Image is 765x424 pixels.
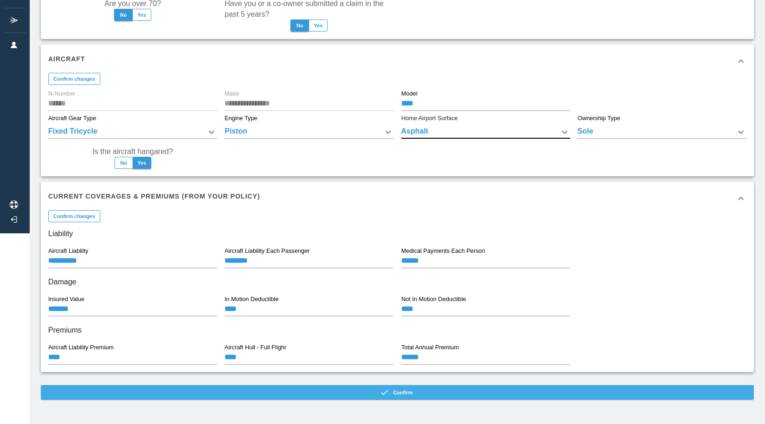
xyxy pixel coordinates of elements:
[225,247,310,255] label: Aircraft Liability Each Passenger
[41,45,754,78] div: Aircraft
[48,276,746,289] h6: Damage
[401,90,418,98] label: Model
[41,182,754,215] div: Current Coverages & Premiums (from your policy)
[401,343,459,352] label: Total Annual Premium
[290,19,309,32] button: No
[225,114,257,122] label: Engine Type
[48,90,76,98] label: N-Number
[132,9,151,21] button: Yes
[48,324,746,337] h6: Premiums
[309,19,328,32] button: Yes
[48,227,746,240] h6: Liability
[133,157,151,169] button: Yes
[401,114,458,122] label: Home Airport Surface
[48,54,85,64] h6: Aircraft
[48,73,100,85] button: Confirm changes
[48,343,114,352] label: Aircraft Liability Premium
[401,295,466,303] label: Not In Motion Deductible
[578,126,746,139] div: Sole
[225,126,393,139] div: Piston
[92,146,173,157] label: Is the aircraft hangared?
[578,114,620,122] label: Ownership Type
[115,157,133,169] button: No
[48,210,100,222] button: Confirm changes
[48,295,84,303] label: Insured Value
[48,191,260,201] h6: Current Coverages & Premiums (from your policy)
[225,90,239,98] label: Make
[48,126,217,139] div: Fixed Tricycle
[114,9,133,21] button: No
[48,114,96,122] label: Aircraft Gear Type
[401,247,485,255] label: Medical Payments Each Person
[225,343,286,352] label: Aircraft Hull - Full Flight
[41,385,754,400] button: Confirm
[48,247,88,255] label: Aircraft Liability
[225,295,278,303] label: In Motion Deductible
[401,126,570,139] div: Asphalt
